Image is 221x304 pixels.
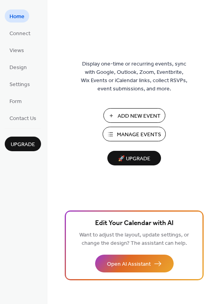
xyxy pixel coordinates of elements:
[81,60,187,93] span: Display one-time or recurring events, sync with Google, Outlook, Zoom, Eventbrite, Wix Events or ...
[95,255,174,272] button: Open AI Assistant
[117,131,161,139] span: Manage Events
[9,98,22,106] span: Form
[118,112,161,120] span: Add New Event
[107,151,161,165] button: 🚀 Upgrade
[9,81,30,89] span: Settings
[9,64,27,72] span: Design
[103,127,166,141] button: Manage Events
[5,26,35,39] a: Connect
[5,94,26,107] a: Form
[95,218,174,229] span: Edit Your Calendar with AI
[9,30,30,38] span: Connect
[112,154,156,164] span: 🚀 Upgrade
[103,108,165,123] button: Add New Event
[5,9,29,23] a: Home
[79,230,189,249] span: Want to adjust the layout, update settings, or change the design? The assistant can help.
[5,77,35,90] a: Settings
[107,260,151,268] span: Open AI Assistant
[9,13,24,21] span: Home
[9,114,36,123] span: Contact Us
[5,43,29,56] a: Views
[5,111,41,124] a: Contact Us
[9,47,24,55] span: Views
[11,141,35,149] span: Upgrade
[5,60,32,73] a: Design
[5,137,41,151] button: Upgrade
